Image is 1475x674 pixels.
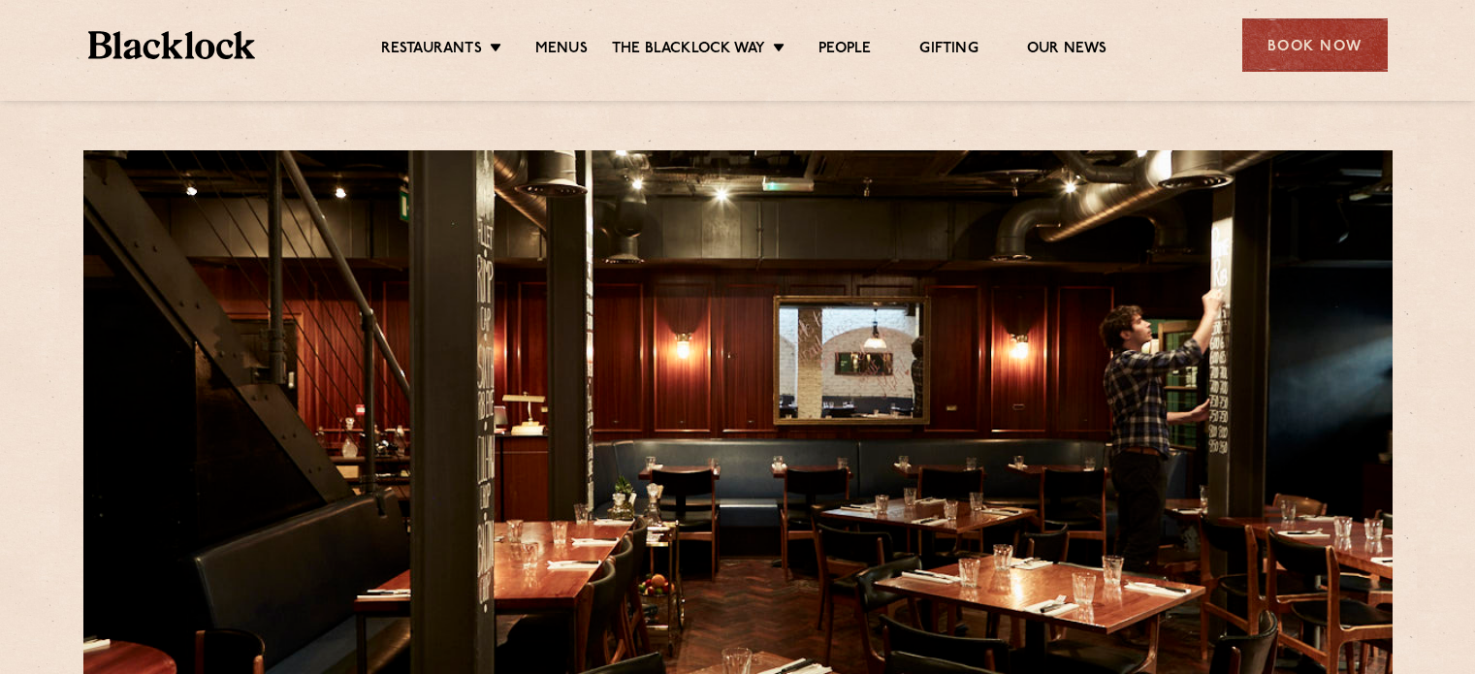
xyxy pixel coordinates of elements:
[88,31,256,59] img: BL_Textured_Logo-footer-cropped.svg
[535,40,588,61] a: Menus
[919,40,978,61] a: Gifting
[381,40,482,61] a: Restaurants
[612,40,765,61] a: The Blacklock Way
[1242,18,1388,72] div: Book Now
[818,40,871,61] a: People
[1027,40,1107,61] a: Our News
